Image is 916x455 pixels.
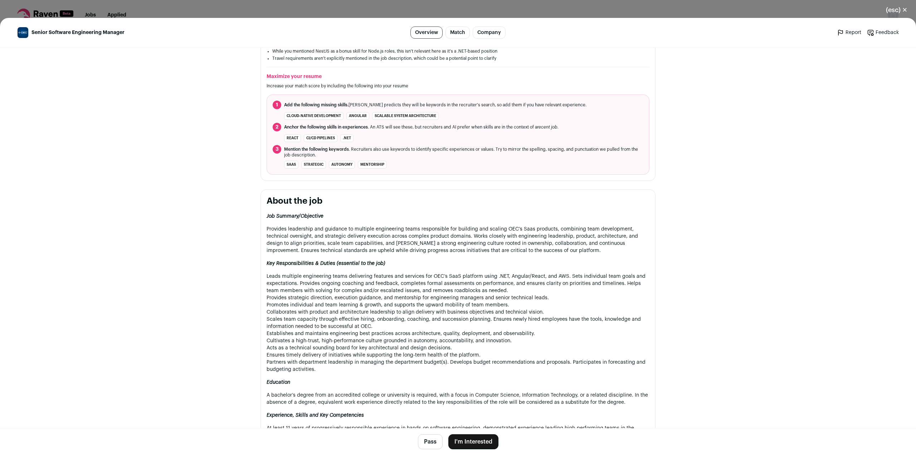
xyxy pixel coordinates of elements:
span: Mention the following keywords [284,147,349,151]
em: Experience, Skills and Key Competencies [267,413,364,418]
a: Report [837,29,861,36]
li: .NET [340,134,354,142]
li: CI/CD pipelines [304,134,337,142]
li: React [284,134,301,142]
span: 3 [273,145,281,154]
li: Leads multiple engineering teams delivering features and services for OEC’s SaaS platform using .... [267,273,649,294]
h2: Maximize your resume [267,73,649,80]
p: At least 11 years of progressively responsible experience in hands-on software engineering, demon... [267,425,649,453]
li: Establishes and maintains engineering best practices across architecture, quality, deployment, an... [267,330,649,337]
li: Promotes individual and team learning & growth, and supports the upward mobility of team members. [267,301,649,309]
button: Close modal [877,2,916,18]
li: Travel requirements aren't explicitly mentioned in the job description, which could be a potentia... [272,55,644,61]
span: 2 [273,123,281,131]
li: Acts as a technical sounding board for key architectural and design decisions. [267,344,649,352]
h2: About the job [267,195,649,207]
a: Company [473,26,506,39]
img: c0f41ab981afd39e6cf1755a373955d5e75d51fdb0f413165aa0b53c3d8d492b [18,27,28,38]
p: Provides leadership and guidance to multiple engineering teams responsible for building and scali... [267,226,649,254]
span: [PERSON_NAME] predicts they will be keywords in the recruiter's search, so add them if you have r... [284,102,586,108]
li: strategic [301,161,326,169]
a: Match [445,26,470,39]
li: SaaS [284,161,298,169]
li: Ensures timely delivery of initiatives while supporting the long-term health of the platform. [267,352,649,359]
li: Collaborates with product and architecture leadership to align delivery with business objectives ... [267,309,649,316]
a: Feedback [867,29,899,36]
em: Education [267,380,290,385]
em: Key Responsibilities & Duties (essential to the job) [267,261,385,266]
button: I'm Interested [448,434,498,449]
span: Anchor the following skills in experiences [284,125,368,129]
span: . An ATS will see these, but recruiters and AI prefer when skills are in the context of a [284,124,559,130]
li: Angular [346,112,369,120]
li: mentorship [358,161,387,169]
li: Provides strategic direction, execution guidance, and mentorship for engineering managers and sen... [267,294,649,301]
p: Increase your match score by including the following into your resume [267,83,649,89]
li: Cultivates a high-trust, high-performance culture grounded in autonomy, accountability, and innov... [267,337,649,344]
a: Overview [410,26,443,39]
li: autonomy [329,161,355,169]
p: A bachelor’s degree from an accredited college or university is required, with a focus in Compute... [267,392,649,406]
span: . Recruiters also use keywords to identify specific experiences or values. Try to mirror the spel... [284,146,643,158]
span: 1 [273,101,281,109]
li: While you mentioned NestJS as a bonus skill for Node.js roles, this isn't relevant here as it's a... [272,48,644,54]
span: Senior Software Engineering Manager [31,29,125,36]
li: cloud-native development [284,112,343,120]
li: scalable system architecture [372,112,439,120]
i: recent job. [537,125,559,129]
span: Add the following missing skills. [284,103,349,107]
button: Pass [418,434,443,449]
li: Scales team capacity through effective hiring, onboarding, coaching, and succession planning. Ens... [267,316,649,330]
em: Job Summary/Objective [267,214,323,219]
li: Partners with department leadership in managing the department budget(s). Develops budget recomme... [267,359,649,373]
